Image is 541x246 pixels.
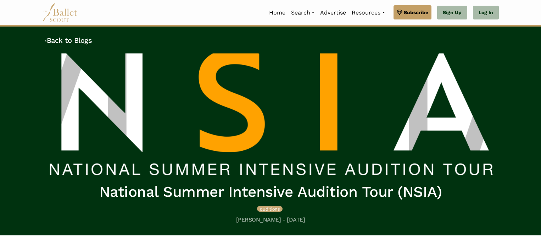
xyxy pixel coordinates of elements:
[394,5,431,19] a: Subscribe
[288,5,317,20] a: Search
[317,5,349,20] a: Advertise
[45,36,92,45] a: ‹Back to Blogs
[45,36,47,45] code: ‹
[397,8,402,16] img: gem.svg
[473,6,499,20] a: Log In
[45,53,496,177] img: header_image.img
[349,5,387,20] a: Resources
[404,8,428,16] span: Subscribe
[257,205,283,212] a: auditions
[260,206,280,212] span: auditions
[437,6,467,20] a: Sign Up
[45,216,496,224] h5: [PERSON_NAME] - [DATE]
[45,182,496,202] h1: National Summer Intensive Audition Tour (NSIA)
[266,5,288,20] a: Home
